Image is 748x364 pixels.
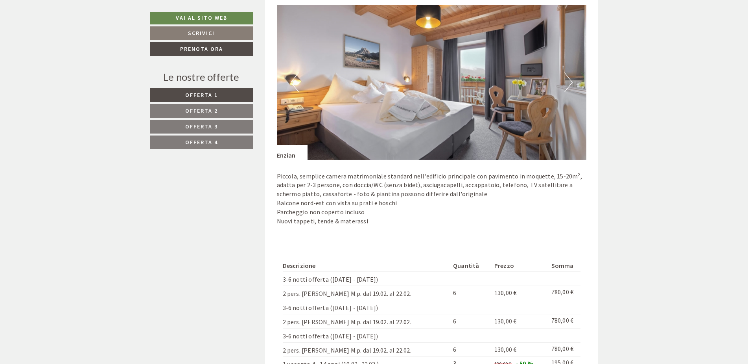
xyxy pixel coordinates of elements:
[548,314,580,328] td: 780,00 €
[277,172,587,226] p: Piccola, semplice camera matrimoniale standard nell'edificio principale con pavimento in moquette...
[564,72,573,92] button: Next
[491,260,548,272] th: Prezzo
[283,300,450,314] td: 3-6 notti offerta ([DATE] - [DATE])
[185,123,218,130] span: Offerta 3
[283,260,450,272] th: Descrizione
[283,272,450,286] td: 3-6 notti offerta ([DATE] - [DATE])
[150,26,253,40] a: Scrivici
[139,105,298,111] small: 08:31
[277,5,587,160] img: image
[494,289,517,297] span: 130,00 €
[283,342,450,357] td: 2 pers. [PERSON_NAME] M.p. dal 19.02. al 22.02.
[139,18,298,24] div: Lei
[494,345,517,353] span: 130,00 €
[450,286,491,300] td: 6
[150,70,253,84] div: Le nostre offerte
[185,91,218,98] span: Offerta 1
[185,107,218,114] span: Offerta 2
[450,342,491,357] td: 6
[150,12,253,24] a: Vai al sito web
[548,260,580,272] th: Somma
[12,116,89,122] div: [PERSON_NAME]
[185,139,218,146] span: Offerta 4
[150,42,253,56] a: Prenota ora
[140,2,169,15] div: [DATE]
[6,114,93,147] div: [PERSON_NAME] grazie Ci sentiamo nel pomeriggio
[12,140,89,145] small: 13:40
[283,286,450,300] td: 2 pers. [PERSON_NAME] M.p. dal 19.02. al 22.02.
[548,286,580,300] td: 780,00 €
[270,208,310,221] button: Invia
[283,328,450,342] td: 3-6 notti offerta ([DATE] - [DATE])
[291,72,299,92] button: Previous
[494,317,517,325] span: 130,00 €
[450,260,491,272] th: Quantità
[548,342,580,357] td: 780,00 €
[135,16,304,112] div: [PERSON_NAME].[PERSON_NAME], grazie per il Suo messaggio. Sì, con l'autobus Vi serve solo 5-8 min...
[283,314,450,328] td: 2 pers. [PERSON_NAME] M.p. dal 19.02. al 22.02.
[450,314,491,328] td: 6
[277,145,308,160] div: Enzian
